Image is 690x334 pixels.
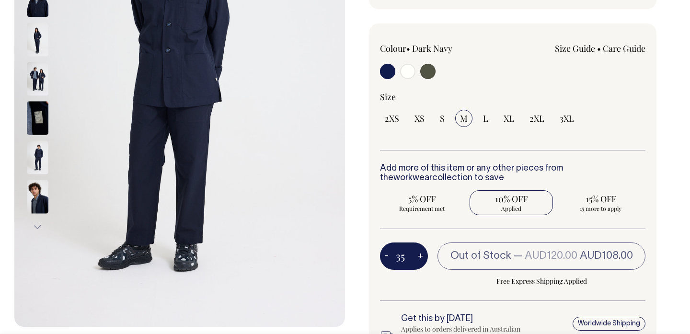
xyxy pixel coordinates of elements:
[563,205,638,212] span: 15 more to apply
[514,251,633,261] span: —
[504,113,514,124] span: XL
[27,141,48,174] img: dark-navy
[437,276,645,287] span: Free Express Shipping Applied
[393,174,432,182] a: workwear
[440,113,445,124] span: S
[27,102,48,135] img: dark-navy
[474,193,549,205] span: 10% OFF
[450,251,511,261] span: Out of Stock
[560,113,574,124] span: 3XL
[483,113,488,124] span: L
[460,113,468,124] span: M
[380,247,393,266] button: -
[380,91,645,103] div: Size
[385,193,459,205] span: 5% OFF
[580,251,633,261] span: AUD108.00
[437,242,645,269] button: Out of Stock —AUD120.00AUD108.00
[412,43,452,54] label: Dark Navy
[597,43,601,54] span: •
[413,247,428,266] button: +
[30,217,45,238] button: Next
[435,110,449,127] input: S
[563,193,638,205] span: 15% OFF
[27,180,48,214] img: dark-navy
[478,110,493,127] input: L
[470,190,553,215] input: 10% OFF Applied
[406,43,410,54] span: •
[555,43,595,54] a: Size Guide
[380,190,464,215] input: 5% OFF Requirement met
[27,62,48,96] img: dark-navy
[401,314,525,324] h6: Get this by [DATE]
[555,110,579,127] input: 3XL
[525,110,549,127] input: 2XL
[385,113,399,124] span: 2XS
[410,110,429,127] input: XS
[499,110,519,127] input: XL
[559,190,643,215] input: 15% OFF 15 more to apply
[474,205,549,212] span: Applied
[414,113,425,124] span: XS
[385,205,459,212] span: Requirement met
[380,110,404,127] input: 2XS
[603,43,645,54] a: Care Guide
[380,164,645,183] h6: Add more of this item or any other pieces from the collection to save
[380,43,486,54] div: Colour
[27,23,48,57] img: dark-navy
[529,113,544,124] span: 2XL
[525,251,577,261] span: AUD120.00
[455,110,472,127] input: M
